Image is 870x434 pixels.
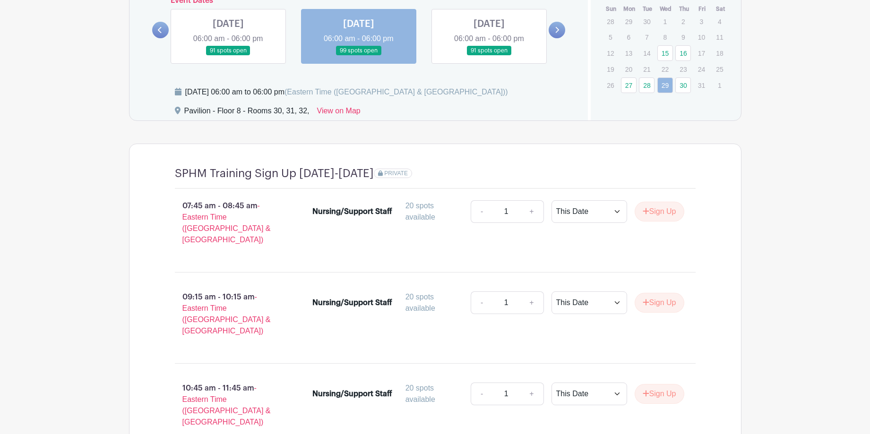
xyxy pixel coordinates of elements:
[471,383,492,405] a: -
[621,62,637,77] p: 20
[657,14,673,29] p: 1
[657,77,673,93] a: 29
[639,14,655,29] p: 30
[520,383,543,405] a: +
[185,86,508,98] div: [DATE] 06:00 am to 06:00 pm
[603,46,618,60] p: 12
[639,30,655,44] p: 7
[405,383,463,405] div: 20 spots available
[657,45,673,61] a: 15
[639,62,655,77] p: 21
[317,105,361,120] a: View on Map
[638,4,657,14] th: Tue
[693,4,712,14] th: Fri
[384,170,408,177] span: PRIVATE
[182,293,271,335] span: - Eastern Time ([GEOGRAPHIC_DATA] & [GEOGRAPHIC_DATA])
[675,45,691,61] a: 16
[621,46,637,60] p: 13
[635,293,684,313] button: Sign Up
[694,30,709,44] p: 10
[675,14,691,29] p: 2
[712,62,727,77] p: 25
[182,384,271,426] span: - Eastern Time ([GEOGRAPHIC_DATA] & [GEOGRAPHIC_DATA])
[284,88,508,96] span: (Eastern Time ([GEOGRAPHIC_DATA] & [GEOGRAPHIC_DATA]))
[694,14,709,29] p: 3
[184,105,310,120] div: Pavilion - Floor 8 - Rooms 30, 31, 32,
[712,30,727,44] p: 11
[160,379,298,432] p: 10:45 am - 11:45 am
[175,167,374,180] h4: SPHM Training Sign Up [DATE]-[DATE]
[639,46,655,60] p: 14
[694,62,709,77] p: 24
[657,30,673,44] p: 8
[712,78,727,93] p: 1
[621,77,637,93] a: 27
[657,62,673,77] p: 22
[657,4,675,14] th: Wed
[621,30,637,44] p: 6
[712,14,727,29] p: 4
[675,4,693,14] th: Thu
[711,4,730,14] th: Sat
[405,291,463,314] div: 20 spots available
[520,291,543,314] a: +
[621,14,637,29] p: 29
[635,202,684,221] button: Sign Up
[312,297,392,308] div: Nursing/Support Staff
[312,388,392,400] div: Nursing/Support Staff
[603,62,618,77] p: 19
[405,200,463,223] div: 20 spots available
[620,4,639,14] th: Mon
[635,384,684,404] button: Sign Up
[602,4,620,14] th: Sun
[182,202,271,244] span: - Eastern Time ([GEOGRAPHIC_DATA] & [GEOGRAPHIC_DATA])
[675,30,691,44] p: 9
[639,77,655,93] a: 28
[694,78,709,93] p: 31
[520,200,543,223] a: +
[160,288,298,340] p: 09:15 am - 10:15 am
[471,291,492,314] a: -
[694,46,709,60] p: 17
[471,200,492,223] a: -
[160,196,298,249] p: 07:45 am - 08:45 am
[712,46,727,60] p: 18
[675,77,691,93] a: 30
[675,62,691,77] p: 23
[603,78,618,93] p: 26
[603,14,618,29] p: 28
[312,206,392,217] div: Nursing/Support Staff
[603,30,618,44] p: 5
